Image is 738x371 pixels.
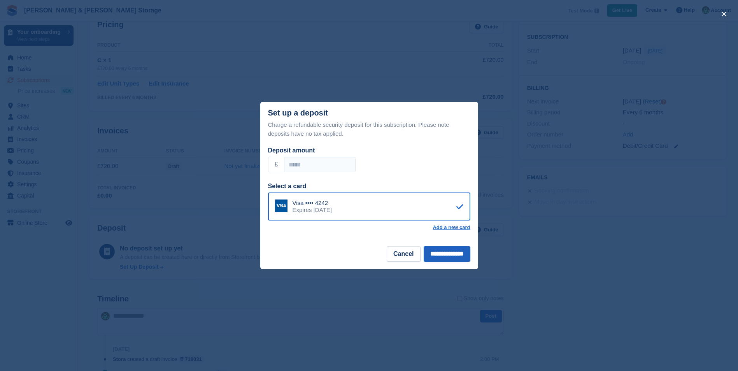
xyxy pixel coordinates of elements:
[268,147,315,154] label: Deposit amount
[718,8,730,20] button: close
[268,108,328,117] div: Set up a deposit
[268,182,470,191] div: Select a card
[433,224,470,231] a: Add a new card
[275,199,287,212] img: Visa Logo
[293,206,332,213] div: Expires [DATE]
[387,246,420,262] button: Cancel
[293,199,332,206] div: Visa •••• 4242
[268,121,470,138] p: Charge a refundable security deposit for this subscription. Please note deposits have no tax appl...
